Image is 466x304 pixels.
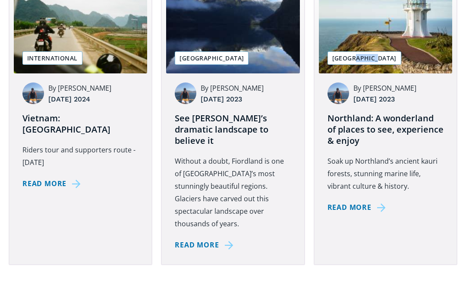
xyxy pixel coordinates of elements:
[327,51,401,65] div: [GEOGRAPHIC_DATA]
[22,51,82,65] div: International
[226,95,242,104] div: 2023
[201,83,208,93] div: By
[22,113,139,135] h4: Vietnam: [GEOGRAPHIC_DATA]
[22,177,66,190] div: Read more
[48,95,72,104] div: [DATE]
[327,113,444,146] h4: Northland: A wonderland of places to see, experience & enjoy
[363,83,416,93] div: [PERSON_NAME]
[22,144,139,169] p: Riders tour and supporters route - [DATE]
[327,155,444,193] p: Soak up Northland’s ancient kauri forests, stunning marine life, vibrant culture & history.
[201,95,224,104] div: [DATE]
[175,155,291,230] p: Without a doubt, Fiordland is one of [GEOGRAPHIC_DATA]’s most stunningly beautiful regions. Glaci...
[353,83,361,93] div: By
[379,95,395,104] div: 2023
[58,83,111,93] div: [PERSON_NAME]
[48,83,56,93] div: By
[175,51,249,65] div: [GEOGRAPHIC_DATA]
[327,201,372,214] div: Read more
[74,95,90,104] div: 2024
[353,95,377,104] div: [DATE]
[175,239,219,251] div: Read more
[175,113,291,146] h4: See [PERSON_NAME]’s dramatic landscape to believe it
[210,83,264,93] div: [PERSON_NAME]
